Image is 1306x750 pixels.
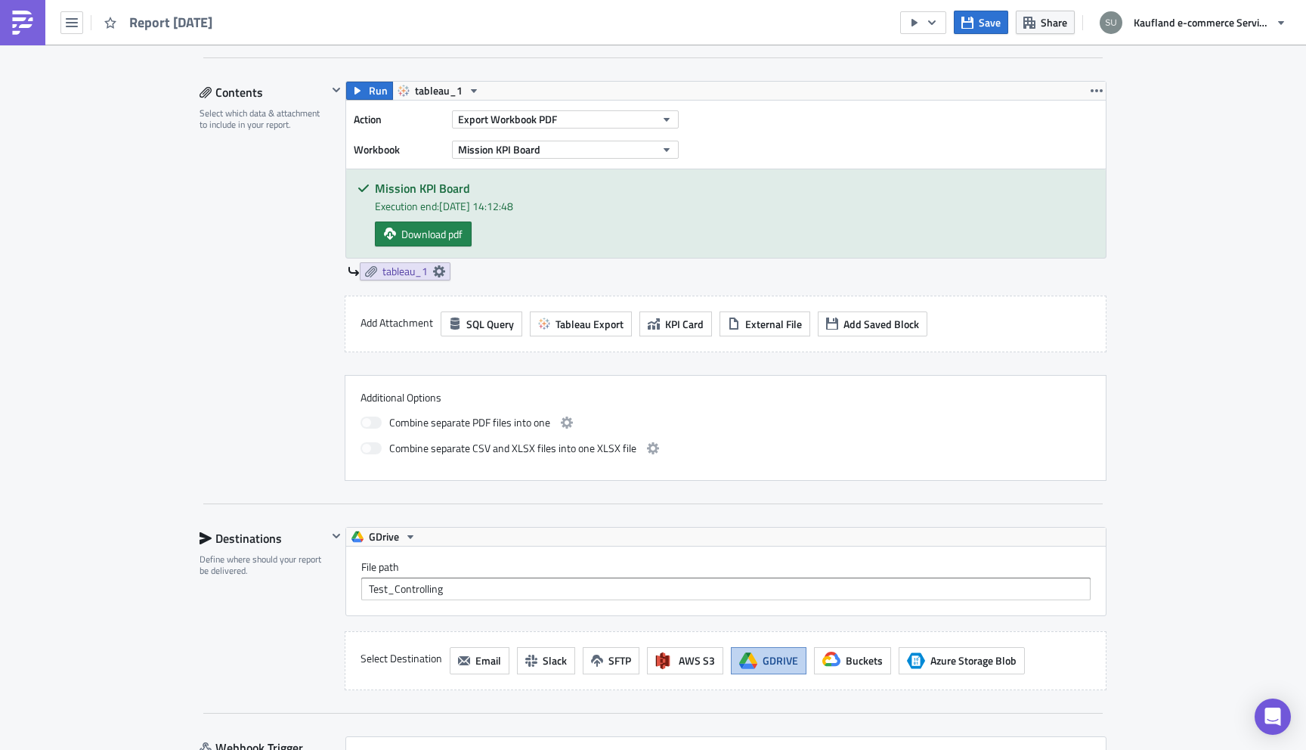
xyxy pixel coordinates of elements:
[731,647,806,674] button: GDRIVE
[369,82,388,100] span: Run
[543,652,567,668] span: Slack
[361,391,1091,404] label: Additional Options
[361,311,433,334] label: Add Attachment
[1041,14,1067,30] span: Share
[369,528,399,546] span: GDrive
[392,82,485,100] button: tableau_1
[389,414,550,432] span: Combine separate PDF files into one
[346,528,422,546] button: GDrive
[361,647,442,670] label: Select Destination
[361,560,1091,574] label: File path
[466,316,514,332] span: SQL Query
[200,553,327,577] div: Define where should your report be delivered.
[327,527,345,545] button: Hide content
[354,138,444,161] label: Workbook
[346,82,393,100] button: Run
[1134,14,1270,30] span: Kaufland e-commerce Services GmbH & Co. KG
[452,110,679,129] button: Export Workbook PDF
[452,141,679,159] button: Mission KPI Board
[450,647,509,674] button: Email
[583,647,639,674] button: SFTP
[763,652,798,668] span: GDRIVE
[665,316,704,332] span: KPI Card
[745,316,802,332] span: External File
[458,141,540,157] span: Mission KPI Board
[458,111,557,127] span: Export Workbook PDF
[375,222,472,246] a: Download pdf
[441,311,522,336] button: SQL Query
[129,14,214,31] span: Report [DATE]
[354,108,444,131] label: Action
[389,439,636,457] span: Combine separate CSV and XLSX files into one XLSX file
[327,81,345,99] button: Hide content
[200,527,327,550] div: Destinations
[11,11,35,35] img: PushMetrics
[846,652,883,668] span: Buckets
[556,316,624,332] span: Tableau Export
[1098,10,1124,36] img: Avatar
[720,311,810,336] button: External File
[200,107,327,131] div: Select which data & attachment to include in your report.
[843,316,919,332] span: Add Saved Block
[954,11,1008,34] button: Save
[382,265,428,278] span: tableau_1
[1255,699,1291,735] div: Open Intercom Messenger
[818,311,927,336] button: Add Saved Block
[608,652,631,668] span: SFTP
[679,652,715,668] span: AWS S3
[360,262,450,280] a: tableau_1
[475,652,501,668] span: Email
[639,311,712,336] button: KPI Card
[899,647,1025,674] button: Azure Storage BlobAzure Storage Blob
[1016,11,1075,34] button: Share
[1091,6,1295,39] button: Kaufland e-commerce Services GmbH & Co. KG
[517,647,575,674] button: Slack
[415,82,463,100] span: tableau_1
[200,81,327,104] div: Contents
[401,226,463,242] span: Download pdf
[930,652,1017,668] span: Azure Storage Blob
[979,14,1001,30] span: Save
[814,647,891,674] button: Buckets
[530,311,632,336] button: Tableau Export
[647,647,723,674] button: AWS S3
[375,182,1094,194] h5: Mission KPI Board
[375,198,1094,214] div: Execution end: [DATE] 14:12:48
[907,652,925,670] span: Azure Storage Blob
